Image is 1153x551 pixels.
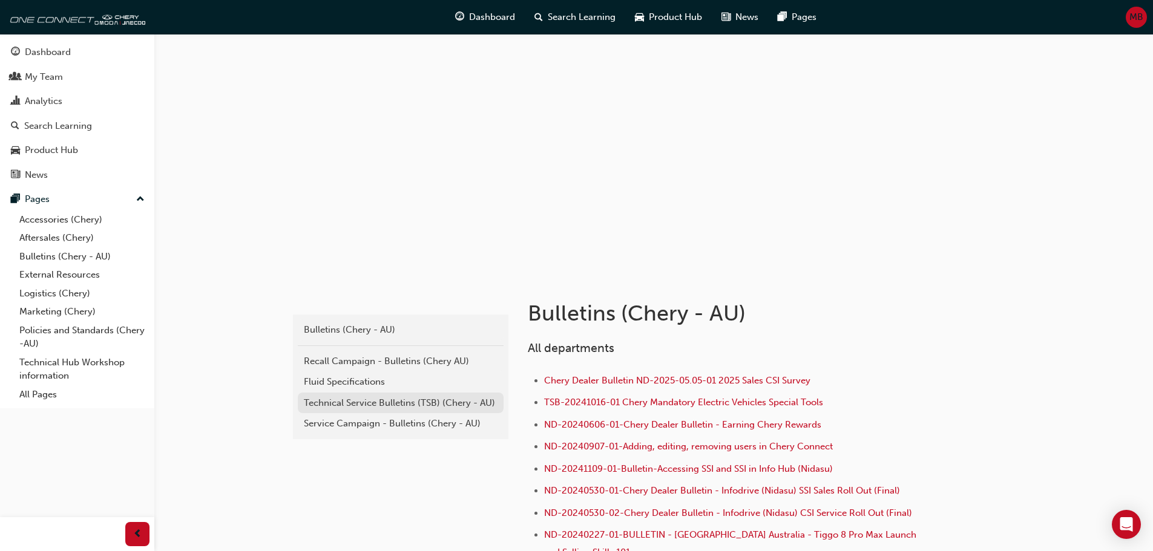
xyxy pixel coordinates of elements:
span: car-icon [11,145,20,156]
button: DashboardMy TeamAnalyticsSearch LearningProduct HubNews [5,39,149,188]
span: news-icon [721,10,731,25]
a: ND-20240907-01-Adding, editing, removing users in Chery Connect [544,441,833,452]
div: Product Hub [25,143,78,157]
a: search-iconSearch Learning [525,5,625,30]
span: car-icon [635,10,644,25]
a: Bulletins (Chery - AU) [15,247,149,266]
a: news-iconNews [712,5,768,30]
a: Bulletins (Chery - AU) [298,319,504,341]
a: ND-20241109-01-Bulletin-Accessing SSI and SSI in Info Hub (Nidasu) [544,463,833,474]
a: Fluid Specifications [298,371,504,393]
a: Analytics [5,90,149,112]
span: up-icon [136,192,145,207]
span: chart-icon [11,96,20,107]
span: MB [1129,10,1143,24]
a: Chery Dealer Bulletin ND-2025-05.05-01 2025 Sales CSI Survey [544,375,810,386]
a: Logistics (Chery) [15,284,149,303]
div: Search Learning [24,119,92,133]
span: Product Hub [649,10,702,24]
span: Search Learning [548,10,616,24]
a: pages-iconPages [768,5,826,30]
div: Bulletins (Chery - AU) [304,323,498,337]
span: search-icon [534,10,543,25]
div: News [25,168,48,182]
span: people-icon [11,72,20,83]
a: car-iconProduct Hub [625,5,712,30]
span: guage-icon [455,10,464,25]
button: Pages [5,188,149,210]
a: Product Hub [5,139,149,161]
a: Accessories (Chery) [15,210,149,229]
div: Pages [25,192,50,206]
img: oneconnect [6,5,145,29]
a: My Team [5,66,149,88]
a: TSB-20241016-01 Chery Mandatory Electric Vehicles Special Tools [544,397,823,408]
div: Open Intercom Messenger [1112,510,1141,539]
span: prev-icon [133,527,142,542]
span: Dashboard [469,10,515,24]
a: Recall Campaign - Bulletins (Chery AU) [298,351,504,372]
div: Dashboard [25,45,71,59]
a: Aftersales (Chery) [15,229,149,247]
span: All departments [528,341,614,355]
div: My Team [25,70,63,84]
button: MB [1126,7,1147,28]
div: Technical Service Bulletins (TSB) (Chery - AU) [304,396,498,410]
div: Service Campaign - Bulletins (Chery - AU) [304,417,498,431]
a: News [5,164,149,186]
a: ND-20240530-01-Chery Dealer Bulletin - Infodrive (Nidasu) SSI Sales Roll Out (Final) [544,485,900,496]
a: Dashboard [5,41,149,64]
a: External Resources [15,266,149,284]
a: guage-iconDashboard [445,5,525,30]
a: Technical Service Bulletins (TSB) (Chery - AU) [298,393,504,414]
a: All Pages [15,385,149,404]
div: Recall Campaign - Bulletins (Chery AU) [304,354,498,368]
div: Analytics [25,94,62,108]
span: Pages [792,10,816,24]
span: guage-icon [11,47,20,58]
a: Policies and Standards (Chery -AU) [15,321,149,353]
span: pages-icon [11,194,20,205]
span: search-icon [11,121,19,132]
span: pages-icon [778,10,787,25]
a: ND-20240530-02-Chery Dealer Bulletin - Infodrive (Nidasu) CSI Service Roll Out (Final) [544,507,912,518]
div: Fluid Specifications [304,375,498,389]
h1: Bulletins (Chery - AU) [528,300,925,327]
a: Service Campaign - Bulletins (Chery - AU) [298,413,504,434]
a: Search Learning [5,115,149,137]
span: news-icon [11,170,20,181]
a: ND-20240606-01-Chery Dealer Bulletin - Earning Chery Rewards [544,419,821,430]
a: Technical Hub Workshop information [15,353,149,385]
span: News [735,10,758,24]
a: Marketing (Chery) [15,302,149,321]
